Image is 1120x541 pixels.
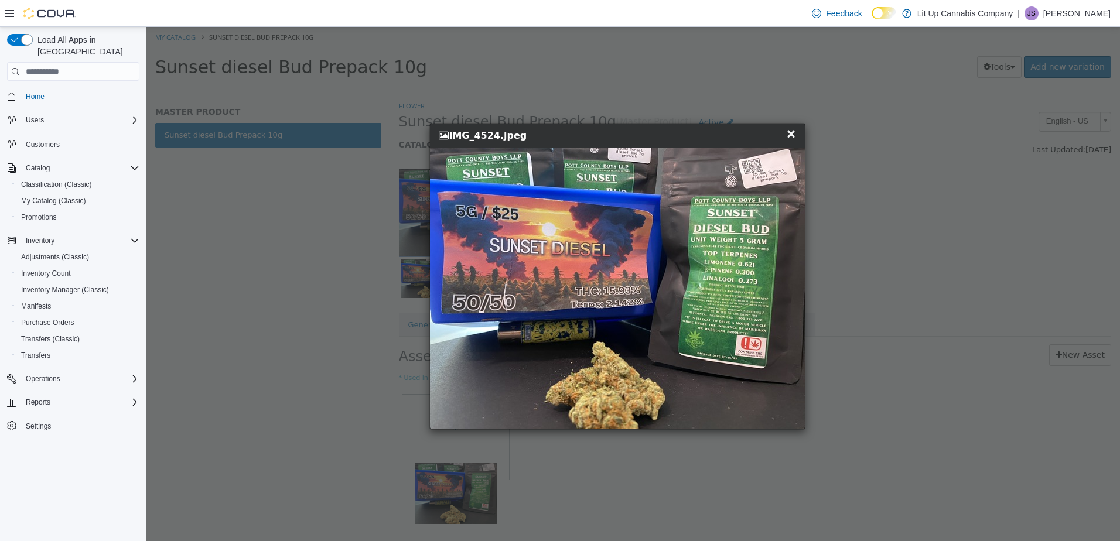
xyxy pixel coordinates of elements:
[16,266,76,280] a: Inventory Count
[7,83,139,465] nav: Complex example
[26,92,45,101] span: Home
[2,371,144,387] button: Operations
[16,283,139,297] span: Inventory Manager (Classic)
[12,314,144,331] button: Purchase Orders
[16,332,139,346] span: Transfers (Classic)
[2,232,144,249] button: Inventory
[2,112,144,128] button: Users
[16,348,55,362] a: Transfers
[1043,6,1111,20] p: [PERSON_NAME]
[12,249,144,265] button: Adjustments (Classic)
[826,8,862,19] span: Feedback
[21,395,139,409] span: Reports
[16,283,114,297] a: Inventory Manager (Classic)
[21,372,65,386] button: Operations
[21,89,139,104] span: Home
[21,234,59,248] button: Inventory
[21,252,89,262] span: Adjustments (Classic)
[12,265,144,282] button: Inventory Count
[21,196,86,206] span: My Catalog (Classic)
[2,88,144,105] button: Home
[23,8,76,19] img: Cova
[21,161,54,175] button: Catalog
[16,194,139,208] span: My Catalog (Classic)
[12,209,144,225] button: Promotions
[292,102,639,116] h4: IMG_4524.jpeg
[16,250,94,264] a: Adjustments (Classic)
[16,250,139,264] span: Adjustments (Classic)
[16,177,97,191] a: Classification (Classic)
[16,299,139,313] span: Manifests
[917,6,1013,20] p: Lit Up Cannabis Company
[16,299,56,313] a: Manifests
[26,374,60,384] span: Operations
[21,113,139,127] span: Users
[16,194,91,208] a: My Catalog (Classic)
[26,163,50,173] span: Catalog
[2,417,144,434] button: Settings
[26,398,50,407] span: Reports
[807,2,866,25] a: Feedback
[21,419,139,433] span: Settings
[21,234,139,248] span: Inventory
[2,135,144,152] button: Customers
[12,331,144,347] button: Transfers (Classic)
[21,372,139,386] span: Operations
[1025,6,1039,20] div: Jessica Smith
[21,180,92,189] span: Classification (Classic)
[21,136,139,151] span: Customers
[12,347,144,364] button: Transfers
[26,115,44,125] span: Users
[12,193,144,209] button: My Catalog (Classic)
[21,395,55,409] button: Reports
[21,90,49,104] a: Home
[12,298,144,314] button: Manifests
[21,302,51,311] span: Manifests
[16,210,139,224] span: Promotions
[12,282,144,298] button: Inventory Manager (Classic)
[1027,6,1036,20] span: JS
[640,100,650,114] span: ×
[21,138,64,152] a: Customers
[21,213,57,222] span: Promotions
[16,266,139,280] span: Inventory Count
[21,419,56,433] a: Settings
[16,316,79,330] a: Purchase Orders
[872,7,896,19] input: Dark Mode
[2,160,144,176] button: Catalog
[21,334,80,344] span: Transfers (Classic)
[21,269,71,278] span: Inventory Count
[21,351,50,360] span: Transfers
[16,332,84,346] a: Transfers (Classic)
[16,316,139,330] span: Purchase Orders
[284,121,658,402] img: d6f7ecb2-0256-4693-b38b-62e8adcde27a
[21,161,139,175] span: Catalog
[16,348,139,362] span: Transfers
[16,177,139,191] span: Classification (Classic)
[26,140,60,149] span: Customers
[21,285,109,295] span: Inventory Manager (Classic)
[26,236,54,245] span: Inventory
[21,318,74,327] span: Purchase Orders
[16,210,62,224] a: Promotions
[12,176,144,193] button: Classification (Classic)
[2,394,144,410] button: Reports
[21,113,49,127] button: Users
[33,34,139,57] span: Load All Apps in [GEOGRAPHIC_DATA]
[26,422,51,431] span: Settings
[1017,6,1020,20] p: |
